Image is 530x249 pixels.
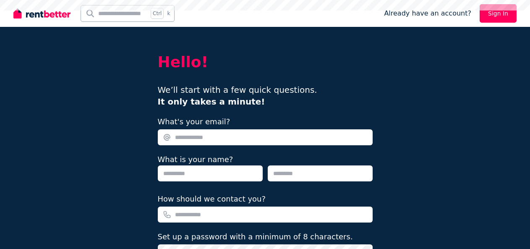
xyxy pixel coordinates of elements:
label: Set up a password with a minimum of 8 characters. [158,231,353,243]
span: Already have an account? [384,8,471,18]
label: What's your email? [158,116,230,128]
span: We’ll start with a few quick questions. [158,85,317,107]
label: How should we contact you? [158,193,266,205]
img: RentBetter [13,7,70,20]
span: Ctrl [151,8,164,19]
span: k [167,10,170,17]
label: What is your name? [158,155,233,164]
a: Sign In [480,4,517,23]
h2: Hello! [158,54,373,71]
b: It only takes a minute! [158,97,265,107]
